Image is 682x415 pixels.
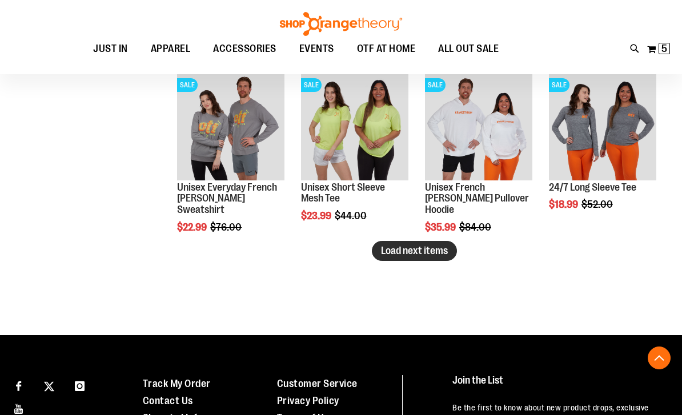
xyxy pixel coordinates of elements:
a: Unisex French [PERSON_NAME] Pullover Hoodie [425,182,529,216]
span: $76.00 [210,221,243,233]
span: ACCESSORIES [213,36,276,62]
span: $44.00 [335,210,368,221]
button: Back To Top [648,346,671,369]
span: SALE [425,78,446,92]
div: product [171,67,290,262]
span: 5 [661,43,667,54]
div: product [295,67,414,251]
a: Product image for Unisex Everyday French Terry Crewneck SweatshirtSALE [177,72,284,182]
span: SALE [177,78,198,92]
a: Visit our Facebook page [9,375,29,395]
img: Product image for Unisex Short Sleeve Mesh Tee [301,72,408,180]
a: Product image for 24/7 Long Sleeve TeeSALE [549,72,656,182]
span: JUST IN [93,36,128,62]
img: Shop Orangetheory [278,12,404,36]
img: Product image for 24/7 Long Sleeve Tee [549,72,656,180]
h4: Join the List [452,375,663,396]
span: EVENTS [299,36,334,62]
span: OTF AT HOME [357,36,416,62]
a: Privacy Policy [277,395,339,406]
span: $18.99 [549,199,580,210]
a: Product image for Unisex Short Sleeve Mesh TeeSALE [301,72,408,182]
div: product [543,67,662,239]
img: Twitter [44,381,54,392]
span: SALE [549,78,569,92]
a: Customer Service [277,378,358,389]
a: Track My Order [143,378,211,389]
a: Product image for Unisex French Terry Pullover HoodieSALE [425,72,532,182]
span: APPAREL [151,36,191,62]
span: $35.99 [425,221,458,233]
button: Load next items [372,241,457,261]
a: Contact Us [143,395,193,406]
span: $22.99 [177,221,208,233]
span: $52.00 [581,199,615,210]
a: Unisex Short Sleeve Mesh Tee [301,182,385,204]
div: product [419,67,538,262]
span: Load next items [381,245,448,256]
a: 24/7 Long Sleeve Tee [549,182,636,193]
span: $23.99 [301,210,333,221]
img: Product image for Unisex Everyday French Terry Crewneck Sweatshirt [177,72,284,180]
a: Visit our X page [39,375,59,395]
span: ALL OUT SALE [438,36,499,62]
img: Product image for Unisex French Terry Pullover Hoodie [425,72,532,180]
a: Visit our Instagram page [70,375,90,395]
span: SALE [301,78,322,92]
span: $84.00 [459,221,493,233]
a: Unisex Everyday French [PERSON_NAME] Sweatshirt [177,182,277,216]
